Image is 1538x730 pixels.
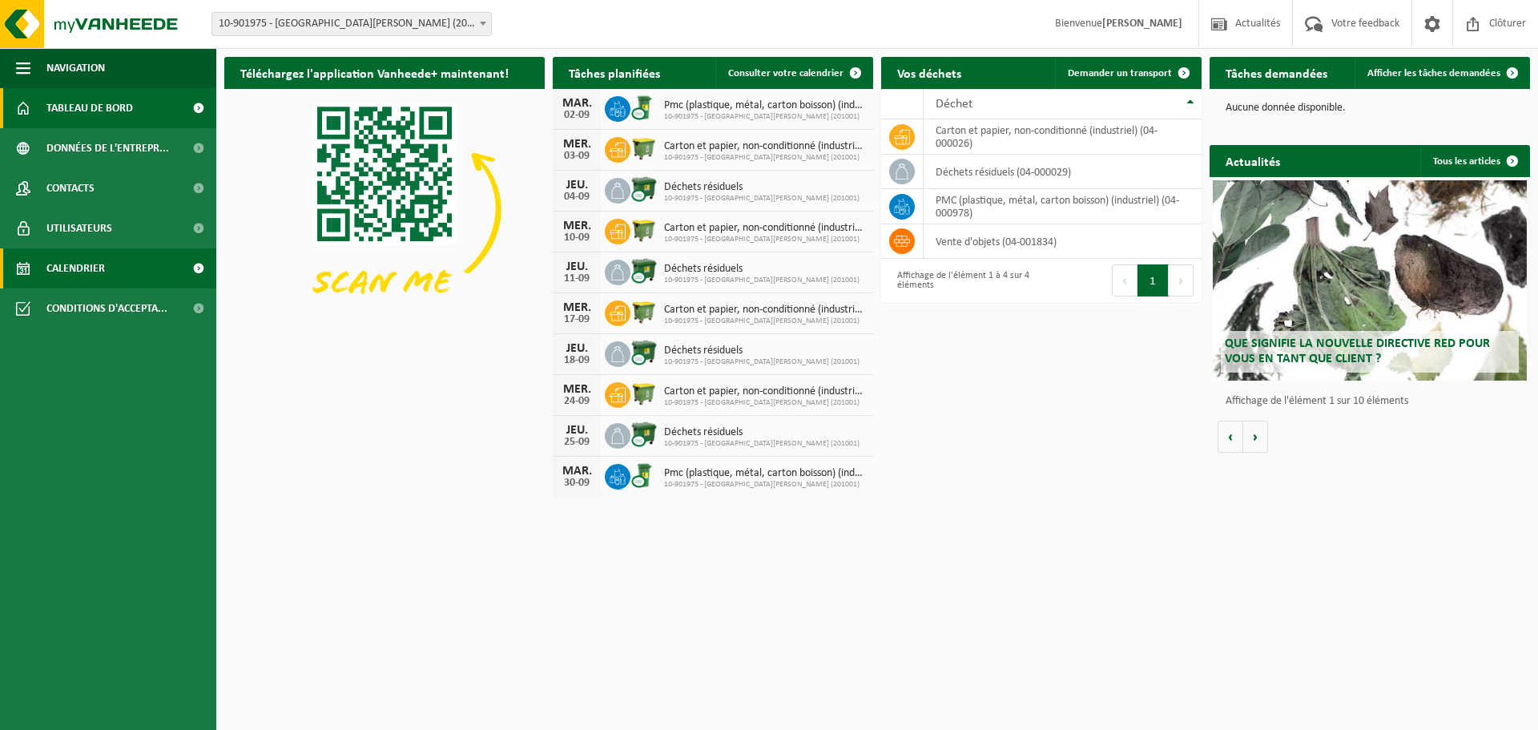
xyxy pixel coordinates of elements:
[664,140,865,153] span: Carton et papier, non-conditionné (industriel)
[630,421,658,448] img: WB-1100-CU
[561,424,593,437] div: JEU.
[1055,57,1200,89] a: Demander un transport
[1210,145,1296,176] h2: Actualités
[664,194,860,204] span: 10-901975 - [GEOGRAPHIC_DATA][PERSON_NAME] (201001)
[936,98,972,111] span: Déchet
[561,192,593,203] div: 04-09
[561,355,593,366] div: 18-09
[664,385,865,398] span: Carton et papier, non-conditionné (industriel)
[1213,180,1527,381] a: Que signifie la nouvelle directive RED pour vous en tant que client ?
[630,380,658,407] img: WB-1100-HPE-GN-51
[664,357,860,367] span: 10-901975 - [GEOGRAPHIC_DATA][PERSON_NAME] (201001)
[664,317,865,326] span: 10-901975 - [GEOGRAPHIC_DATA][PERSON_NAME] (201001)
[664,467,865,480] span: Pmc (plastique, métal, carton boisson) (industriel)
[715,57,872,89] a: Consulter votre calendrier
[630,94,658,121] img: WB-0240-CU
[1226,396,1522,407] p: Affichage de l'élément 1 sur 10 éléments
[1210,57,1343,88] h2: Tâches demandées
[924,155,1202,189] td: déchets résiduels (04-000029)
[630,216,658,244] img: WB-1100-HPE-GN-51
[561,301,593,314] div: MER.
[630,175,658,203] img: WB-1100-CU
[1112,264,1137,296] button: Previous
[1367,68,1500,79] span: Afficher les tâches demandées
[664,112,865,122] span: 10-901975 - [GEOGRAPHIC_DATA][PERSON_NAME] (201001)
[561,232,593,244] div: 10-09
[561,97,593,110] div: MAR.
[1226,103,1514,114] p: Aucune donnée disponible.
[924,189,1202,224] td: PMC (plastique, métal, carton boisson) (industriel) (04-000978)
[630,339,658,366] img: WB-1100-CU
[561,342,593,355] div: JEU.
[561,273,593,284] div: 11-09
[630,298,658,325] img: WB-1100-HPE-GN-51
[664,181,860,194] span: Déchets résiduels
[561,314,593,325] div: 17-09
[212,13,491,35] span: 10-901975 - AVA SINT-JANS-MOLENBEEK (201001) - SINT-JANS-MOLENBEEK
[561,260,593,273] div: JEU.
[561,138,593,151] div: MER.
[664,480,865,490] span: 10-901975 - [GEOGRAPHIC_DATA][PERSON_NAME] (201001)
[1169,264,1194,296] button: Next
[630,257,658,284] img: WB-1100-CU
[553,57,676,88] h2: Tâches planifiées
[924,119,1202,155] td: carton et papier, non-conditionné (industriel) (04-000026)
[561,383,593,396] div: MER.
[561,220,593,232] div: MER.
[46,168,95,208] span: Contacts
[630,462,658,489] img: WB-0240-CU
[46,288,167,329] span: Conditions d'accepta...
[881,57,977,88] h2: Vos déchets
[1225,337,1490,365] span: Que signifie la nouvelle directive RED pour vous en tant que client ?
[664,276,860,285] span: 10-901975 - [GEOGRAPHIC_DATA][PERSON_NAME] (201001)
[46,88,133,128] span: Tableau de bord
[924,224,1202,259] td: vente d'objets (04-001834)
[224,89,545,329] img: Download de VHEPlus App
[46,128,169,168] span: Données de l'entrepr...
[664,345,860,357] span: Déchets résiduels
[1355,57,1528,89] a: Afficher les tâches demandées
[211,12,492,36] span: 10-901975 - AVA SINT-JANS-MOLENBEEK (201001) - SINT-JANS-MOLENBEEK
[664,222,865,235] span: Carton et papier, non-conditionné (industriel)
[664,304,865,317] span: Carton et papier, non-conditionné (industriel)
[1068,68,1172,79] span: Demander un transport
[561,179,593,192] div: JEU.
[728,68,843,79] span: Consulter votre calendrier
[664,263,860,276] span: Déchets résiduels
[46,248,105,288] span: Calendrier
[664,439,860,449] span: 10-901975 - [GEOGRAPHIC_DATA][PERSON_NAME] (201001)
[889,263,1033,298] div: Affichage de l'élément 1 à 4 sur 4 éléments
[561,437,593,448] div: 25-09
[224,57,525,88] h2: Téléchargez l'application Vanheede+ maintenant!
[1420,145,1528,177] a: Tous les articles
[664,398,865,408] span: 10-901975 - [GEOGRAPHIC_DATA][PERSON_NAME] (201001)
[561,478,593,489] div: 30-09
[1102,18,1182,30] strong: [PERSON_NAME]
[561,465,593,478] div: MAR.
[664,99,865,112] span: Pmc (plastique, métal, carton boisson) (industriel)
[561,110,593,121] div: 02-09
[1218,421,1243,453] button: Vorige
[561,396,593,407] div: 24-09
[1243,421,1268,453] button: Volgende
[561,151,593,162] div: 03-09
[1137,264,1169,296] button: 1
[46,208,112,248] span: Utilisateurs
[664,426,860,439] span: Déchets résiduels
[46,48,105,88] span: Navigation
[630,135,658,162] img: WB-1100-HPE-GN-51
[664,235,865,244] span: 10-901975 - [GEOGRAPHIC_DATA][PERSON_NAME] (201001)
[664,153,865,163] span: 10-901975 - [GEOGRAPHIC_DATA][PERSON_NAME] (201001)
